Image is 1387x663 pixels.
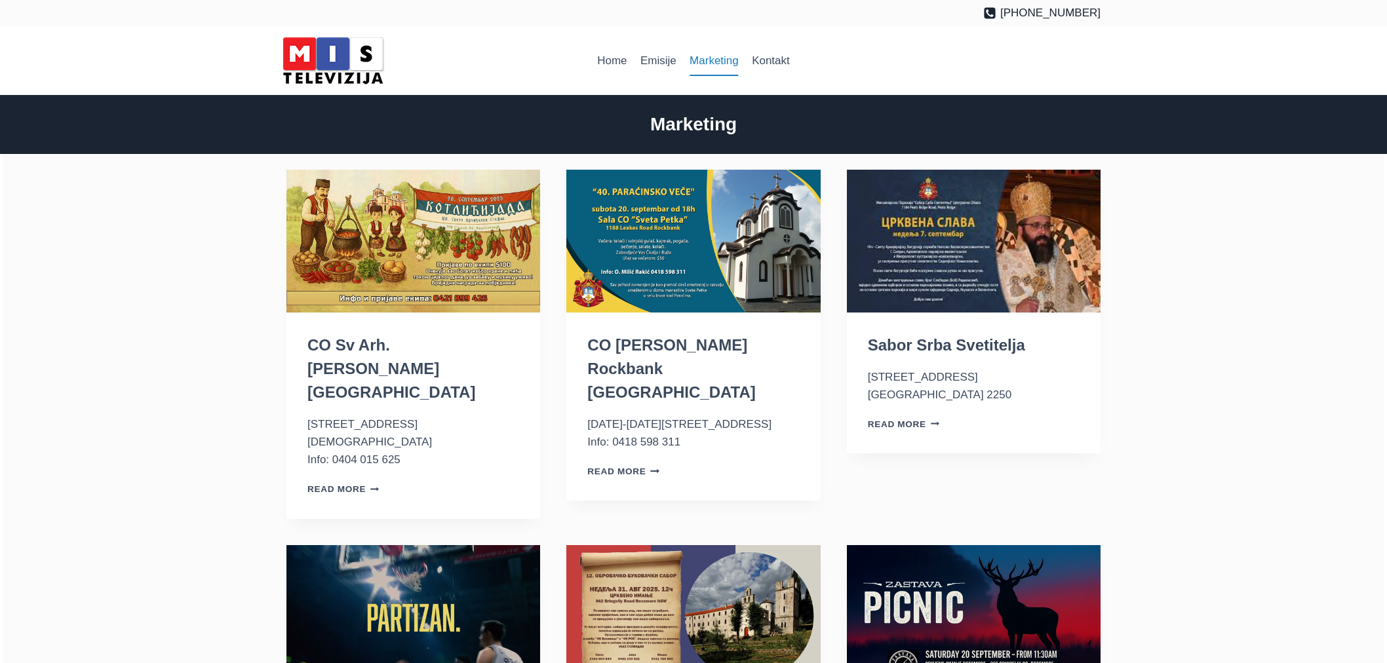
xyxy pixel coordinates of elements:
h2: Marketing [286,111,1101,138]
span: [PHONE_NUMBER] [1000,4,1101,22]
a: Read More [868,419,940,429]
a: [PHONE_NUMBER] [983,4,1101,22]
p: [DATE]-[DATE][STREET_ADDRESS] Info: 0418 598 311 [587,415,799,451]
img: CO Sv Petka Rockbank VIC [566,170,820,313]
img: Sabor Srba Svetitelja [847,170,1101,313]
a: Read More [587,466,659,476]
a: CO Sv Arh. [PERSON_NAME] [GEOGRAPHIC_DATA] [307,336,475,401]
a: Read More [307,484,380,494]
p: [STREET_ADDRESS] [GEOGRAPHIC_DATA] 2250 [868,368,1080,404]
img: CO Sv Arh. Stefan Keysborough VIC [286,170,540,313]
a: Home [591,45,634,77]
img: MIS Television [277,33,389,88]
a: Marketing [683,45,745,77]
a: Kontakt [745,45,796,77]
a: CO [PERSON_NAME] Rockbank [GEOGRAPHIC_DATA] [587,336,755,401]
a: Sabor Srba Svetitelja [868,336,1025,354]
p: [STREET_ADDRESS][DEMOGRAPHIC_DATA] Info: 0404 015 625 [307,415,519,469]
nav: Primary Navigation [591,45,796,77]
a: Emisije [634,45,683,77]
